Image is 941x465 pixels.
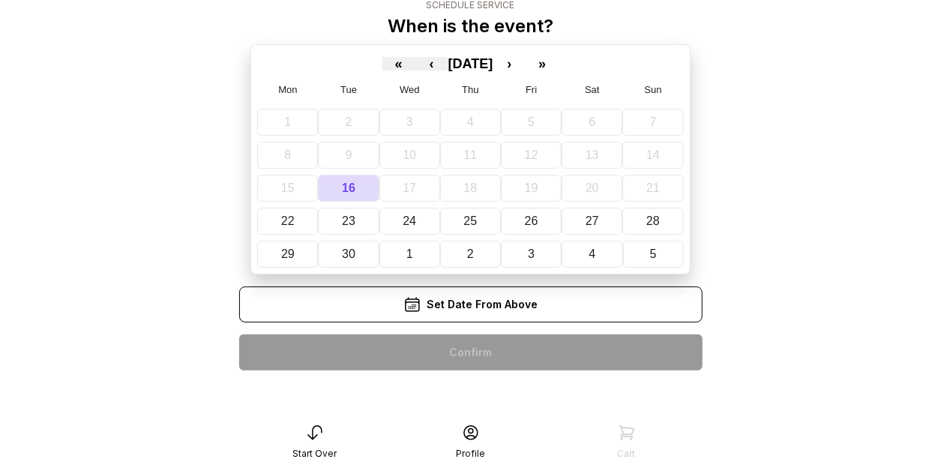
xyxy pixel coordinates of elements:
button: September 8, 2025 [257,142,318,169]
abbr: September 24, 2025 [403,214,416,227]
button: September 30, 2025 [318,241,379,268]
abbr: September 16, 2025 [342,181,355,194]
button: September 29, 2025 [257,241,318,268]
abbr: September 22, 2025 [281,214,295,227]
abbr: September 1, 2025 [284,115,291,128]
abbr: September 30, 2025 [342,247,355,260]
button: » [526,57,559,70]
abbr: October 5, 2025 [650,247,657,260]
button: September 20, 2025 [562,175,622,202]
abbr: Wednesday [400,84,420,95]
abbr: September 13, 2025 [586,148,599,161]
button: September 16, 2025 [318,175,379,202]
abbr: Sunday [645,84,662,95]
abbr: Thursday [462,84,478,95]
button: September 14, 2025 [622,142,683,169]
button: October 2, 2025 [440,241,501,268]
button: September 1, 2025 [257,109,318,136]
button: September 23, 2025 [318,208,379,235]
button: September 26, 2025 [501,208,562,235]
abbr: September 6, 2025 [589,115,595,128]
abbr: September 23, 2025 [342,214,355,227]
button: September 15, 2025 [257,175,318,202]
abbr: October 2, 2025 [467,247,474,260]
abbr: September 3, 2025 [406,115,413,128]
abbr: September 2, 2025 [346,115,352,128]
abbr: September 28, 2025 [646,214,660,227]
abbr: Saturday [585,84,600,95]
button: October 1, 2025 [379,241,440,268]
button: › [493,57,526,70]
button: [DATE] [448,57,493,70]
abbr: September 18, 2025 [464,181,478,194]
abbr: September 11, 2025 [464,148,478,161]
abbr: Tuesday [340,84,357,95]
div: Start Over [292,448,337,460]
button: October 3, 2025 [501,241,562,268]
button: « [382,57,415,70]
abbr: September 19, 2025 [525,181,538,194]
button: September 17, 2025 [379,175,440,202]
button: September 18, 2025 [440,175,501,202]
abbr: September 4, 2025 [467,115,474,128]
div: Profile [456,448,485,460]
button: September 25, 2025 [440,208,501,235]
button: September 3, 2025 [379,109,440,136]
abbr: September 14, 2025 [646,148,660,161]
p: When is the event? [388,14,553,38]
span: [DATE] [448,56,493,71]
abbr: September 26, 2025 [525,214,538,227]
button: September 7, 2025 [622,109,683,136]
abbr: Monday [278,84,297,95]
button: September 19, 2025 [501,175,562,202]
button: October 5, 2025 [623,241,684,268]
abbr: September 15, 2025 [281,181,295,194]
abbr: September 10, 2025 [403,148,416,161]
button: September 28, 2025 [622,208,683,235]
button: September 4, 2025 [440,109,501,136]
abbr: September 29, 2025 [281,247,295,260]
button: ‹ [415,57,448,70]
button: September 11, 2025 [440,142,501,169]
button: September 5, 2025 [501,109,562,136]
abbr: September 27, 2025 [586,214,599,227]
abbr: September 20, 2025 [586,181,599,194]
abbr: October 4, 2025 [589,247,595,260]
button: September 10, 2025 [379,142,440,169]
abbr: September 9, 2025 [346,148,352,161]
abbr: September 12, 2025 [525,148,538,161]
button: September 21, 2025 [622,175,683,202]
div: Set Date From Above [239,286,703,322]
button: September 13, 2025 [562,142,622,169]
abbr: Friday [526,84,537,95]
button: September 6, 2025 [562,109,622,136]
button: September 27, 2025 [562,208,622,235]
abbr: September 25, 2025 [464,214,478,227]
button: September 9, 2025 [318,142,379,169]
button: October 4, 2025 [562,241,622,268]
abbr: September 8, 2025 [284,148,291,161]
abbr: October 3, 2025 [528,247,535,260]
button: September 12, 2025 [501,142,562,169]
abbr: October 1, 2025 [406,247,413,260]
button: September 22, 2025 [257,208,318,235]
abbr: September 5, 2025 [528,115,535,128]
button: September 2, 2025 [318,109,379,136]
button: September 24, 2025 [379,208,440,235]
div: Cart [618,448,636,460]
abbr: September 17, 2025 [403,181,416,194]
abbr: September 7, 2025 [650,115,657,128]
abbr: September 21, 2025 [646,181,660,194]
